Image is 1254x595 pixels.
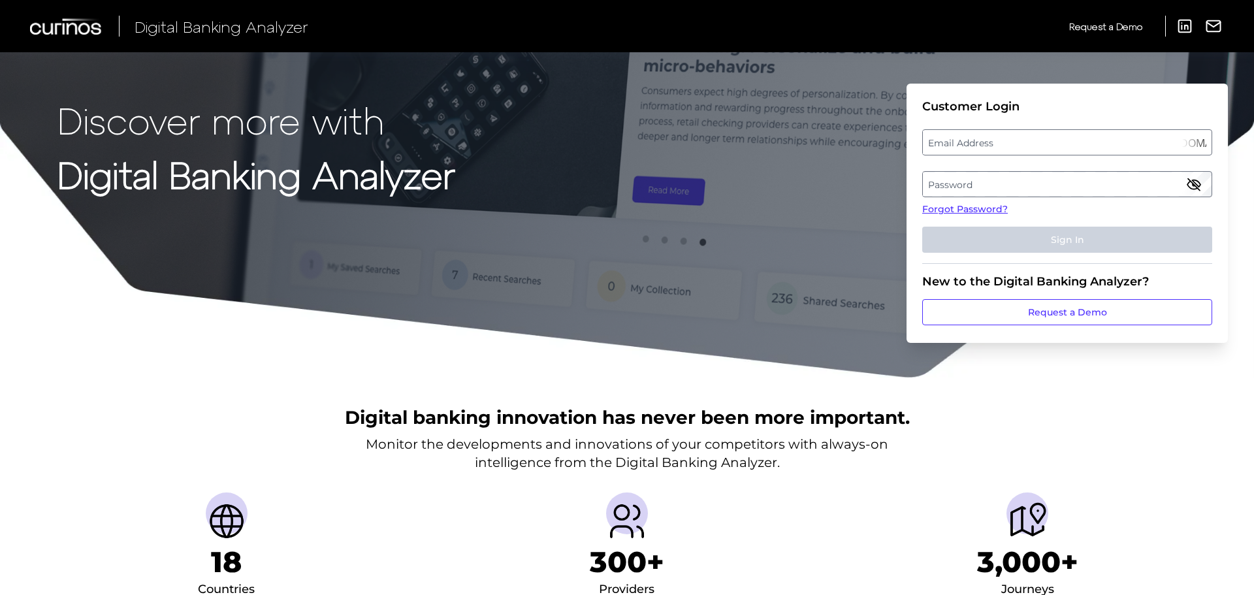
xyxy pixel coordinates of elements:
label: Email Address [923,131,1211,154]
a: Request a Demo [1069,16,1142,37]
img: Curinos [30,18,103,35]
h2: Digital banking innovation has never been more important. [345,405,910,430]
h1: 300+ [590,545,664,579]
div: Customer Login [922,99,1212,114]
h1: 18 [211,545,242,579]
a: Forgot Password? [922,202,1212,216]
span: Request a Demo [1069,21,1142,32]
a: Request a Demo [922,299,1212,325]
strong: Digital Banking Analyzer [57,152,455,196]
label: Password [923,172,1211,196]
button: Sign In [922,227,1212,253]
img: Journeys [1006,500,1048,542]
img: Countries [206,500,248,542]
img: Providers [606,500,648,542]
span: Digital Banking Analyzer [135,17,308,36]
div: New to the Digital Banking Analyzer? [922,274,1212,289]
p: Monitor the developments and innovations of your competitors with always-on intelligence from the... [366,435,888,472]
p: Discover more with [57,99,455,140]
h1: 3,000+ [977,545,1078,579]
